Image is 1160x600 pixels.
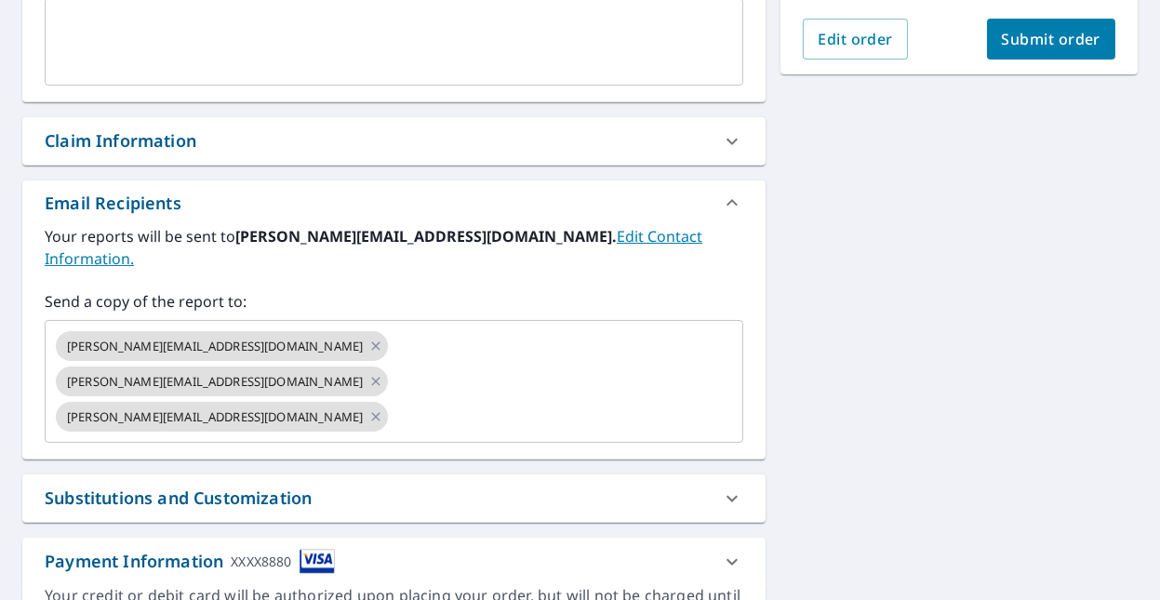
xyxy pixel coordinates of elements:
[56,373,374,391] span: [PERSON_NAME][EMAIL_ADDRESS][DOMAIN_NAME]
[22,180,766,225] div: Email Recipients
[235,226,617,247] b: [PERSON_NAME][EMAIL_ADDRESS][DOMAIN_NAME].
[987,19,1116,60] button: Submit order
[45,128,196,153] div: Claim Information
[45,549,335,574] div: Payment Information
[1002,29,1101,49] span: Submit order
[45,290,743,313] label: Send a copy of the report to:
[45,191,181,216] div: Email Recipients
[803,19,908,60] button: Edit order
[22,474,766,522] div: Substitutions and Customization
[56,331,388,361] div: [PERSON_NAME][EMAIL_ADDRESS][DOMAIN_NAME]
[56,367,388,396] div: [PERSON_NAME][EMAIL_ADDRESS][DOMAIN_NAME]
[818,29,893,49] span: Edit order
[231,549,291,574] div: XXXX8880
[56,402,388,432] div: [PERSON_NAME][EMAIL_ADDRESS][DOMAIN_NAME]
[56,338,374,355] span: [PERSON_NAME][EMAIL_ADDRESS][DOMAIN_NAME]
[300,549,335,574] img: cardImage
[45,486,312,511] div: Substitutions and Customization
[22,117,766,165] div: Claim Information
[22,538,766,585] div: Payment InformationXXXX8880cardImage
[45,225,743,270] label: Your reports will be sent to
[56,408,374,426] span: [PERSON_NAME][EMAIL_ADDRESS][DOMAIN_NAME]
